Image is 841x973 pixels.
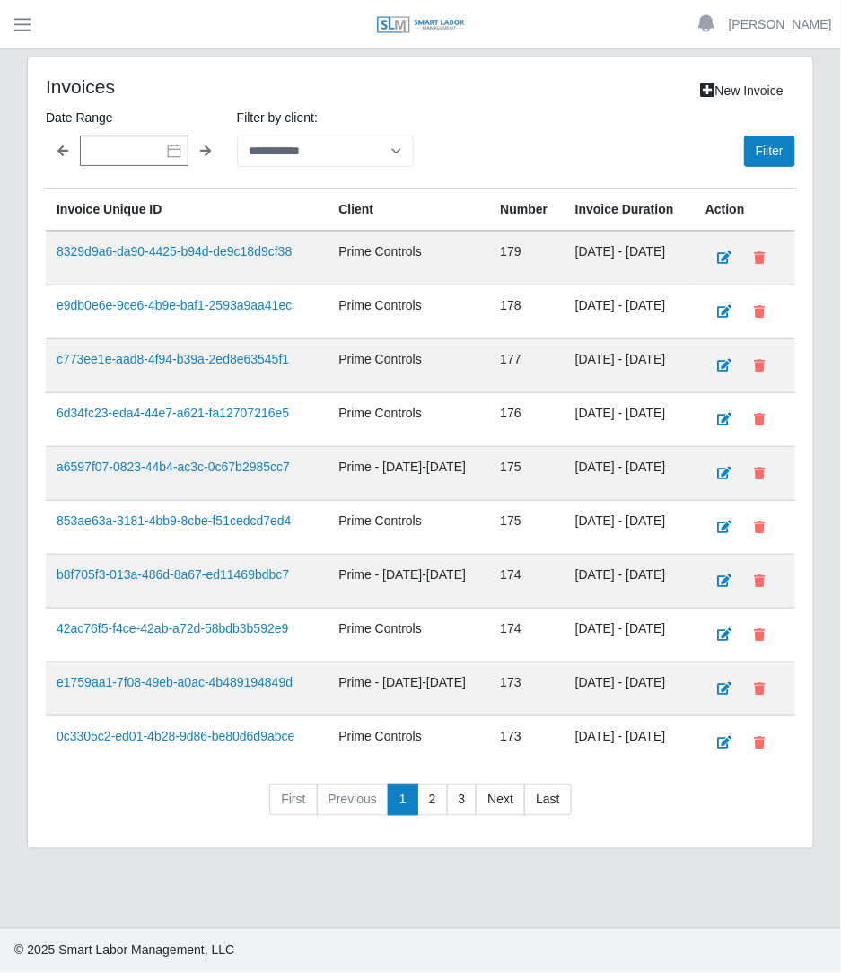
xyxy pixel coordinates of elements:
h4: Invoices [46,75,342,98]
td: 177 [489,339,565,393]
a: 8329d9a6-da90-4425-b94d-de9c18d9cf38 [57,244,292,259]
td: [DATE] - [DATE] [565,555,695,609]
td: [DATE] - [DATE] [565,662,695,716]
td: Prime Controls [328,285,489,339]
td: [DATE] - [DATE] [565,393,695,447]
td: [DATE] - [DATE] [565,501,695,555]
td: 175 [489,501,565,555]
a: c773ee1e-aad8-4f94-b39a-2ed8e63545f1 [57,352,289,366]
td: Prime - [DATE]-[DATE] [328,555,489,609]
td: Prime Controls [328,609,489,662]
a: 0c3305c2-ed01-4b28-9d86-be80d6d9abce [57,729,294,743]
img: SLM Logo [376,15,466,35]
td: [DATE] - [DATE] [565,609,695,662]
td: 175 [489,447,565,501]
a: 853ae63a-3181-4bb9-8cbe-f51cedcd7ed4 [57,513,292,528]
td: 176 [489,393,565,447]
th: Invoice Duration [565,189,695,232]
a: e9db0e6e-9ce6-4b9e-baf1-2593a9aa41ec [57,298,292,312]
a: e1759aa1-7f08-49eb-a0ac-4b489194849d [57,675,293,689]
th: Invoice Unique ID [46,189,328,232]
td: Prime Controls [328,339,489,393]
a: b8f705f3-013a-486d-8a67-ed11469bdbc7 [57,567,289,582]
button: Filter [744,136,795,167]
a: 6d34fc23-eda4-44e7-a621-fa12707216e5 [57,406,289,420]
td: 173 [489,662,565,716]
a: Last [524,784,571,816]
th: Number [489,189,565,232]
td: Prime Controls [328,393,489,447]
a: New Invoice [689,75,795,107]
td: Prime Controls [328,231,489,285]
td: 174 [489,555,565,609]
label: Date Range [46,107,223,128]
td: Prime - [DATE]-[DATE] [328,447,489,501]
td: 179 [489,231,565,285]
nav: pagination [46,784,795,830]
td: 178 [489,285,565,339]
th: Client [328,189,489,232]
td: Prime Controls [328,716,489,770]
td: Prime - [DATE]-[DATE] [328,662,489,716]
td: [DATE] - [DATE] [565,447,695,501]
label: Filter by client: [237,107,414,128]
a: 2 [417,784,448,816]
td: 173 [489,716,565,770]
td: [DATE] - [DATE] [565,285,695,339]
a: [PERSON_NAME] [729,15,832,34]
a: a6597f07-0823-44b4-ac3c-0c67b2985cc7 [57,460,290,474]
td: Prime Controls [328,501,489,555]
a: 42ac76f5-f4ce-42ab-a72d-58bdb3b592e9 [57,621,288,636]
td: [DATE] - [DATE] [565,339,695,393]
td: 174 [489,609,565,662]
a: 3 [447,784,477,816]
a: 1 [388,784,418,816]
td: [DATE] - [DATE] [565,716,695,770]
a: Next [476,784,525,816]
span: © 2025 Smart Labor Management, LLC [14,943,234,958]
td: [DATE] - [DATE] [565,231,695,285]
th: Action [695,189,795,232]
